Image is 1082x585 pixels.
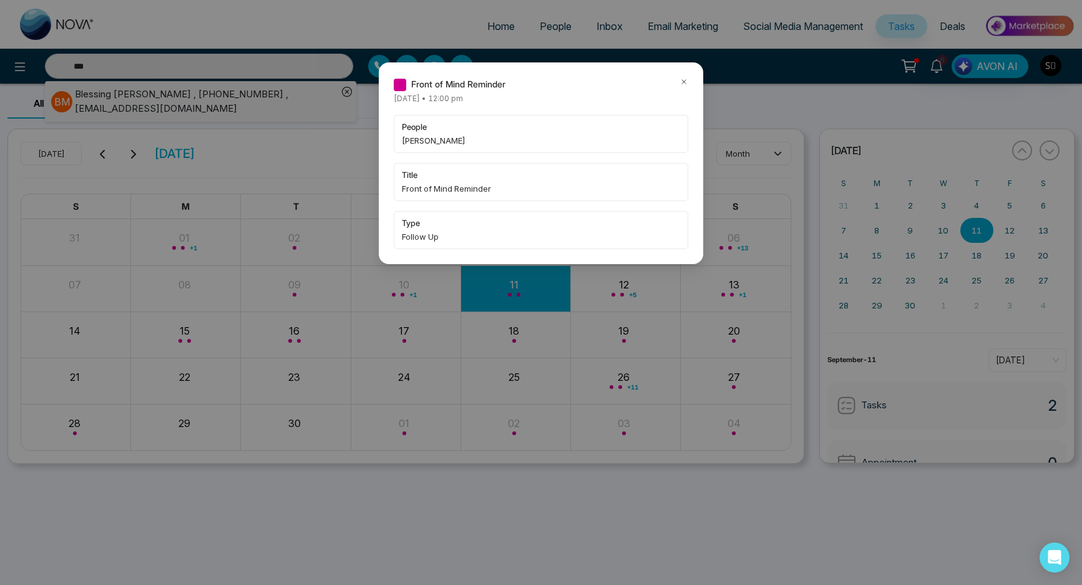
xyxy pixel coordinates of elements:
span: [PERSON_NAME] [402,134,680,147]
span: title [402,169,680,181]
span: Front of Mind Reminder [402,182,680,195]
span: type [402,217,680,229]
span: Follow Up [402,230,680,243]
span: Front of Mind Reminder [411,77,505,91]
span: [DATE] • 12:00 pm [394,94,463,103]
div: Open Intercom Messenger [1040,543,1070,573]
span: people [402,120,680,133]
